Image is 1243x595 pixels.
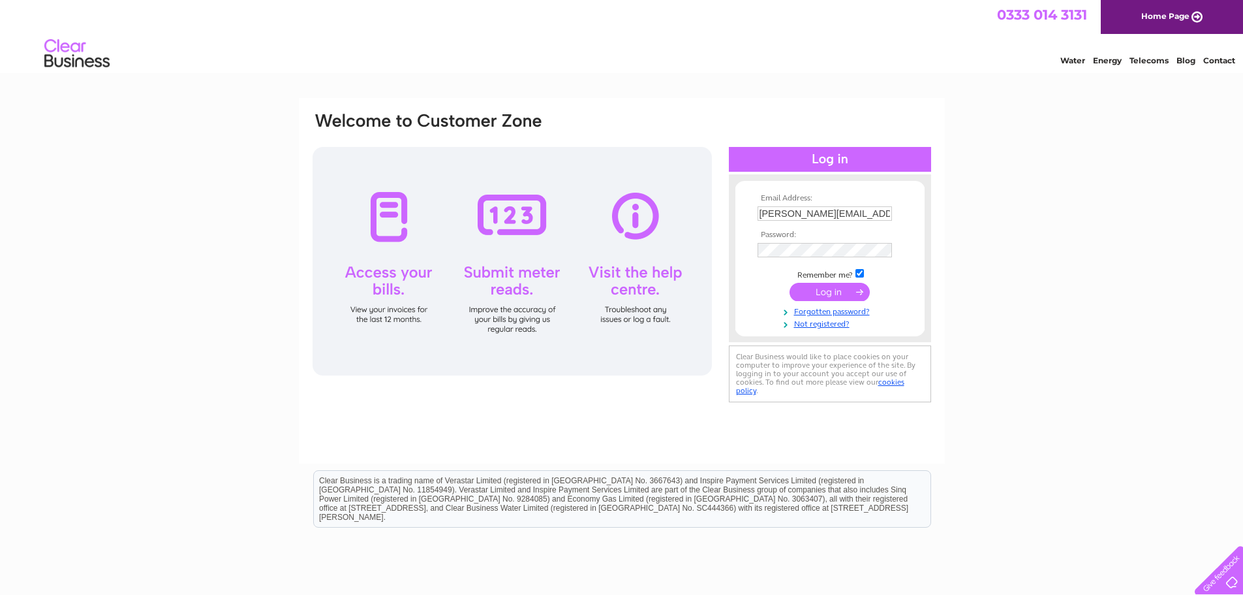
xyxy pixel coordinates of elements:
[1093,56,1122,65] a: Energy
[758,304,906,317] a: Forgotten password?
[997,7,1087,23] a: 0333 014 3131
[314,7,930,63] div: Clear Business is a trading name of Verastar Limited (registered in [GEOGRAPHIC_DATA] No. 3667643...
[44,34,110,74] img: logo.png
[729,346,931,402] div: Clear Business would like to place cookies on your computer to improve your experience of the sit...
[790,283,870,301] input: Submit
[1129,56,1169,65] a: Telecoms
[754,231,906,240] th: Password:
[758,317,906,329] a: Not registered?
[754,267,906,280] td: Remember me?
[1060,56,1085,65] a: Water
[736,378,904,395] a: cookies policy
[1176,56,1195,65] a: Blog
[1203,56,1235,65] a: Contact
[754,194,906,203] th: Email Address:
